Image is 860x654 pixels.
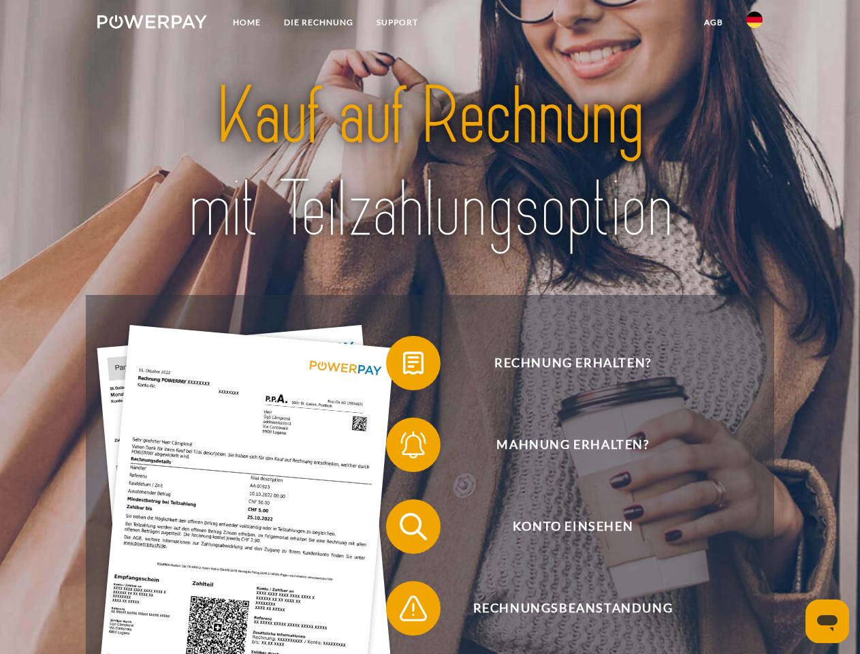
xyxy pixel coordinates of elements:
a: Home [221,10,272,35]
img: qb_bill.svg [396,346,430,380]
img: de [746,12,763,28]
img: qb_bell.svg [396,428,430,462]
img: qb_search.svg [396,510,430,544]
button: Konto einsehen [386,499,740,554]
a: SUPPORT [365,10,430,35]
button: Rechnung erhalten? [386,336,740,390]
button: Rechnungsbeanstandung [386,581,740,636]
img: title-powerpay_de.svg [130,65,730,261]
span: Rechnung erhalten? [406,336,739,390]
iframe: Schaltfläche zum Öffnen des Messaging-Fensters [806,599,849,643]
span: Rechnungsbeanstandung [406,581,739,636]
button: Mahnung erhalten? [386,418,740,472]
img: logo-powerpay-white.svg [97,15,207,29]
img: qb_warning.svg [396,591,430,625]
a: agb [692,10,735,35]
span: Mahnung erhalten? [406,418,739,472]
a: DIE RECHNUNG [272,10,365,35]
span: Konto einsehen [406,499,739,554]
